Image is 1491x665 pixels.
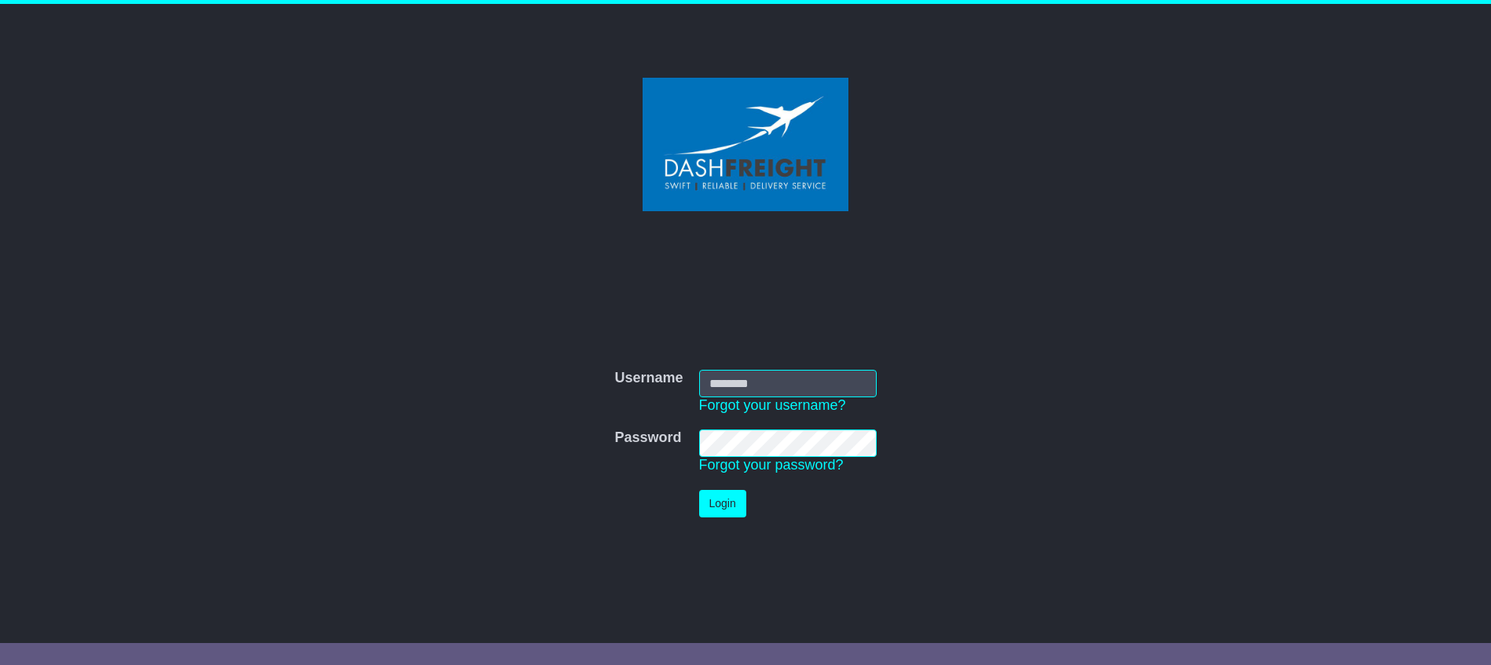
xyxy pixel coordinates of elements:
img: Dash Freight [643,78,848,211]
a: Forgot your username? [699,397,846,413]
label: Username [614,370,683,387]
button: Login [699,490,746,517]
label: Password [614,429,681,447]
a: Forgot your password? [699,457,844,473]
